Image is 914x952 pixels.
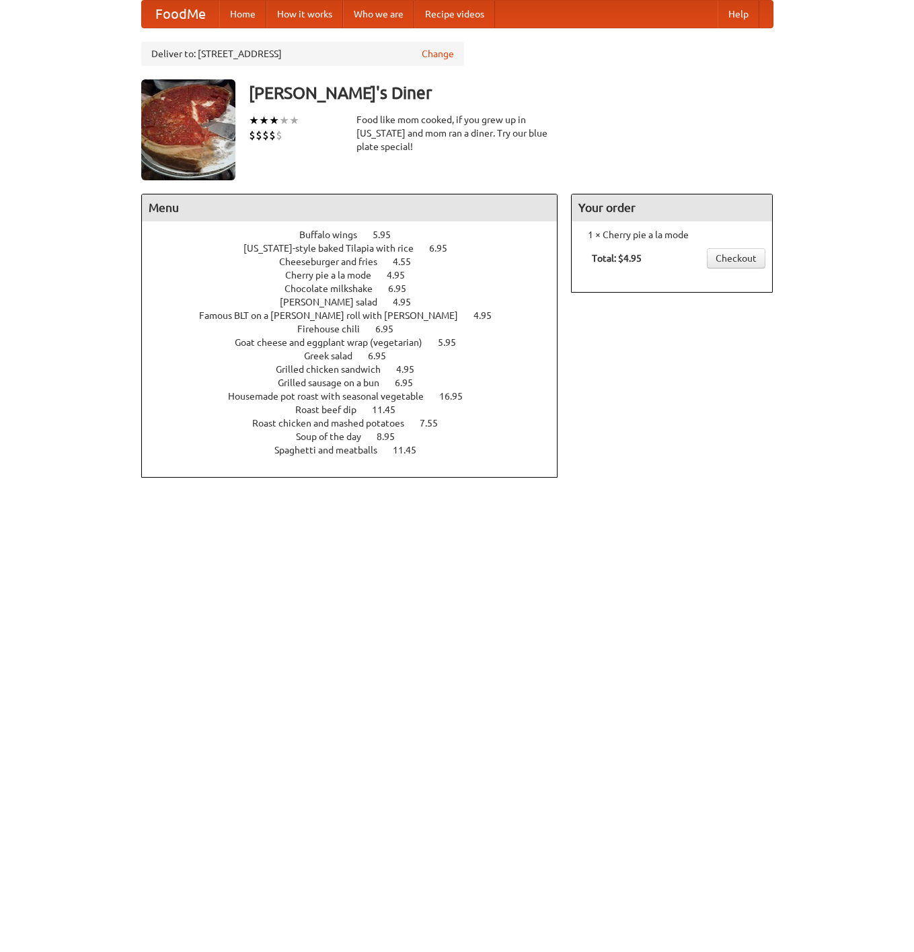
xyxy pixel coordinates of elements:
[368,351,399,361] span: 6.95
[473,310,505,321] span: 4.95
[228,391,437,402] span: Housemade pot roast with seasonal vegetable
[356,113,558,153] div: Food like mom cooked, if you grew up in [US_STATE] and mom ran a diner. Try our blue plate special!
[299,229,416,240] a: Buffalo wings 5.95
[289,113,299,128] li: ★
[343,1,414,28] a: Who we are
[141,79,235,180] img: angular.jpg
[276,364,394,375] span: Grilled chicken sandwich
[387,270,418,281] span: 4.95
[296,431,375,442] span: Soup of the day
[414,1,495,28] a: Recipe videos
[299,229,371,240] span: Buffalo wings
[279,256,391,267] span: Cheeseburger and fries
[249,128,256,143] li: $
[297,324,373,334] span: Firehouse chili
[278,377,438,388] a: Grilled sausage on a bun 6.95
[297,324,418,334] a: Firehouse chili 6.95
[266,1,343,28] a: How it works
[280,297,436,307] a: [PERSON_NAME] salad 4.95
[279,113,289,128] li: ★
[393,297,424,307] span: 4.95
[276,128,282,143] li: $
[274,445,391,455] span: Spaghetti and meatballs
[375,324,407,334] span: 6.95
[707,248,765,268] a: Checkout
[243,243,427,254] span: [US_STATE]-style baked Tilapia with rice
[578,228,765,242] li: 1 × Cherry pie a la mode
[285,270,385,281] span: Cherry pie a la mode
[276,364,439,375] a: Grilled chicken sandwich 4.95
[372,404,409,415] span: 11.45
[269,113,279,128] li: ★
[199,310,517,321] a: Famous BLT on a [PERSON_NAME] roll with [PERSON_NAME] 4.95
[249,79,773,106] h3: [PERSON_NAME]'s Diner
[439,391,476,402] span: 16.95
[377,431,408,442] span: 8.95
[228,391,488,402] a: Housemade pot roast with seasonal vegetable 16.95
[219,1,266,28] a: Home
[141,42,464,66] div: Deliver to: [STREET_ADDRESS]
[395,377,426,388] span: 6.95
[284,283,431,294] a: Chocolate milkshake 6.95
[420,418,451,429] span: 7.55
[142,1,219,28] a: FoodMe
[572,194,772,221] h4: Your order
[262,128,269,143] li: $
[280,297,391,307] span: [PERSON_NAME] salad
[142,194,558,221] h4: Menu
[295,404,370,415] span: Roast beef dip
[249,113,259,128] li: ★
[279,256,436,267] a: Cheeseburger and fries 4.55
[304,351,411,361] a: Greek salad 6.95
[438,337,469,348] span: 5.95
[373,229,404,240] span: 5.95
[388,283,420,294] span: 6.95
[393,445,430,455] span: 11.45
[295,404,420,415] a: Roast beef dip 11.45
[718,1,759,28] a: Help
[235,337,436,348] span: Goat cheese and eggplant wrap (vegetarian)
[252,418,418,429] span: Roast chicken and mashed potatoes
[259,113,269,128] li: ★
[199,310,471,321] span: Famous BLT on a [PERSON_NAME] roll with [PERSON_NAME]
[235,337,481,348] a: Goat cheese and eggplant wrap (vegetarian) 5.95
[296,431,420,442] a: Soup of the day 8.95
[269,128,276,143] li: $
[285,270,430,281] a: Cherry pie a la mode 4.95
[284,283,386,294] span: Chocolate milkshake
[252,418,463,429] a: Roast chicken and mashed potatoes 7.55
[243,243,472,254] a: [US_STATE]-style baked Tilapia with rice 6.95
[256,128,262,143] li: $
[274,445,441,455] a: Spaghetti and meatballs 11.45
[422,47,454,61] a: Change
[429,243,461,254] span: 6.95
[304,351,366,361] span: Greek salad
[592,253,642,264] b: Total: $4.95
[393,256,424,267] span: 4.55
[278,377,393,388] span: Grilled sausage on a bun
[396,364,428,375] span: 4.95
